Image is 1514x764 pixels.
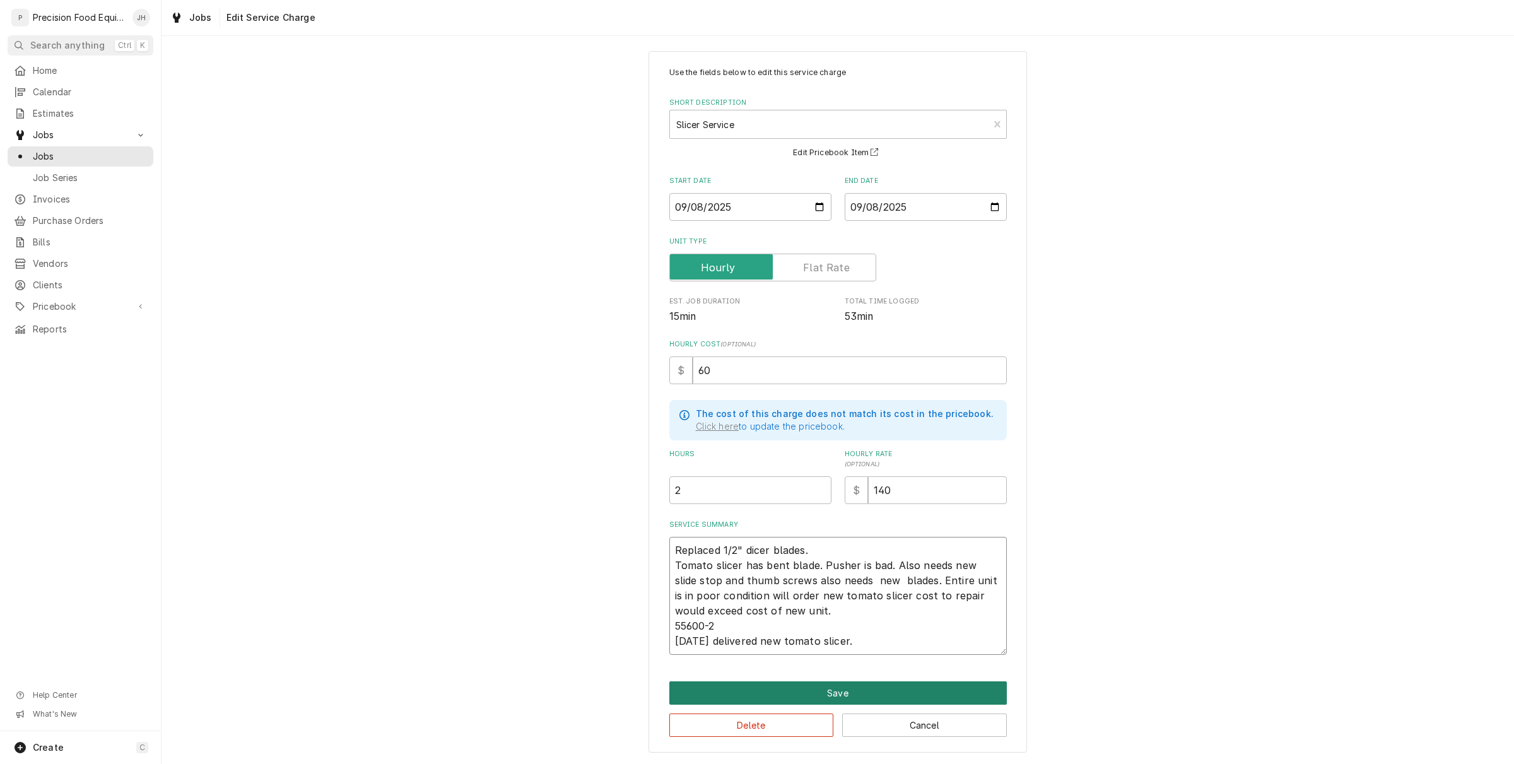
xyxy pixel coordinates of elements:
[648,51,1027,753] div: Line Item Create/Update
[845,176,1007,186] label: End Date
[669,309,831,324] span: Est. Job Duration
[669,520,1007,530] label: Service Summary
[669,297,831,307] span: Est. Job Duration
[11,9,29,26] div: P
[33,64,147,77] span: Home
[669,705,1007,737] div: Button Group Row
[669,98,1007,160] div: Short Description
[33,107,147,120] span: Estimates
[669,176,831,186] label: Start Date
[139,743,145,753] span: C
[720,341,756,348] span: ( optional )
[669,193,831,221] input: yyyy-mm-dd
[189,11,212,24] span: Jobs
[33,150,147,163] span: Jobs
[669,356,693,384] div: $
[696,420,739,433] a: Click here
[33,709,146,719] span: What's New
[118,40,131,50] span: Ctrl
[669,681,1007,737] div: Button Group
[33,11,126,24] div: Precision Food Equipment LLC
[30,39,105,52] span: Search anything
[8,146,153,167] a: Jobs
[669,237,1007,281] div: Unit Type
[132,9,150,26] div: Jason Hertel's Avatar
[669,520,1007,655] div: Service Summary
[845,310,874,322] span: 53min
[669,449,831,469] label: Hours
[845,449,1007,504] div: [object Object]
[33,86,147,98] span: Calendar
[8,125,153,145] a: Go to Jobs
[33,172,147,184] span: Job Series
[669,681,1007,705] button: Save
[8,211,153,231] a: Purchase Orders
[669,681,1007,705] div: Button Group Row
[842,714,1007,737] button: Cancel
[696,408,994,420] p: The cost of this charge does not match its cost in the pricebook.
[845,193,1007,221] input: yyyy-mm-dd
[165,8,217,28] a: Jobs
[669,339,1007,384] div: Hourly Cost
[845,449,1007,469] label: Hourly Rate
[669,67,1007,655] div: Line Item Create/Update Form
[669,176,831,221] div: Start Date
[8,297,153,317] a: Go to Pricebook
[33,193,147,206] span: Invoices
[669,339,1007,350] label: Hourly Cost
[33,215,147,227] span: Purchase Orders
[791,145,884,161] button: Edit Pricebook Item
[8,61,153,81] a: Home
[845,297,1007,324] div: Total Time Logged
[8,189,153,209] a: Invoices
[669,67,1007,78] p: Use the fields below to edit this service charge
[669,237,1007,247] label: Unit Type
[696,421,845,432] span: to update the pricebook.
[33,690,146,700] span: Help Center
[33,279,147,291] span: Clients
[33,257,147,270] span: Vendors
[8,686,153,704] a: Go to Help Center
[8,35,153,56] button: Search anythingCtrlK
[140,40,145,50] span: K
[845,176,1007,221] div: End Date
[845,309,1007,324] span: Total Time Logged
[8,168,153,188] a: Job Series
[845,476,868,504] div: $
[669,98,1007,108] label: Short Description
[8,319,153,339] a: Reports
[8,275,153,295] a: Clients
[8,254,153,274] a: Vendors
[669,310,696,322] span: 15min
[8,103,153,124] a: Estimates
[8,232,153,252] a: Bills
[33,323,147,336] span: Reports
[669,714,834,737] button: Delete
[845,461,880,467] span: ( optional )
[33,742,64,753] span: Create
[845,297,1007,307] span: Total Time Logged
[8,82,153,102] a: Calendar
[669,537,1007,655] textarea: Replaced 1/2" dicer blades. Tomato slicer has bent blade. Pusher is bad. Also needs new slide sto...
[669,449,831,504] div: [object Object]
[223,11,315,24] span: Edit Service Charge
[33,236,147,249] span: Bills
[33,129,128,141] span: Jobs
[33,300,128,313] span: Pricebook
[132,9,150,26] div: JH
[669,297,831,324] div: Est. Job Duration
[8,705,153,723] a: Go to What's New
